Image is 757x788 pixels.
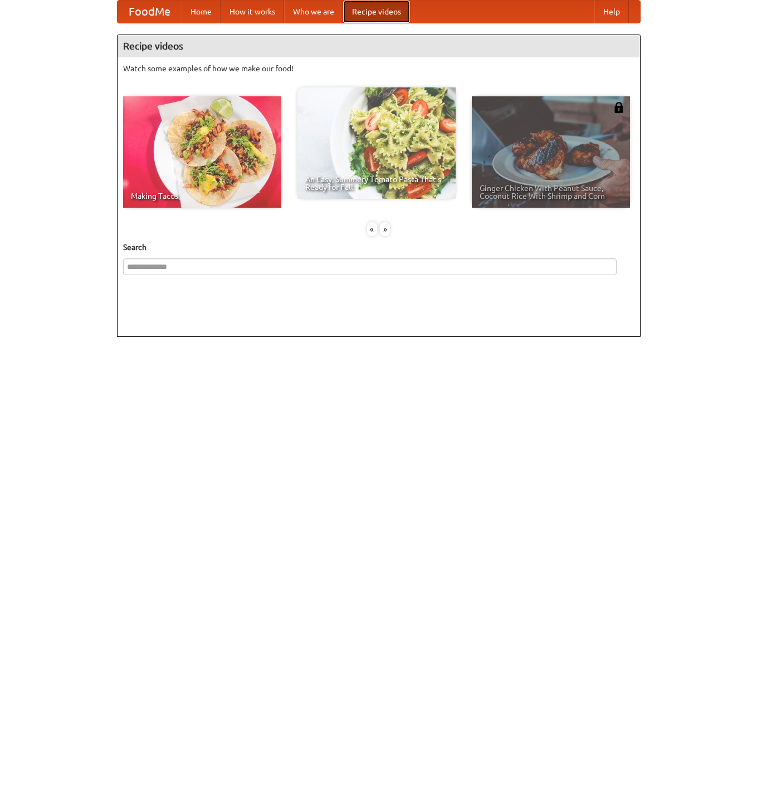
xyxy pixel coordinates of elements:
a: Making Tacos [123,96,281,208]
h5: Search [123,242,634,253]
a: An Easy, Summery Tomato Pasta That's Ready for Fall [297,87,456,199]
span: Making Tacos [131,192,274,200]
a: Who we are [284,1,343,23]
a: Help [594,1,629,23]
a: Home [182,1,221,23]
a: FoodMe [118,1,182,23]
h4: Recipe videos [118,35,640,57]
img: 483408.png [613,102,624,113]
span: An Easy, Summery Tomato Pasta That's Ready for Fall [305,175,448,191]
p: Watch some examples of how we make our food! [123,63,634,74]
a: Recipe videos [343,1,410,23]
div: » [380,222,390,236]
div: « [367,222,377,236]
a: How it works [221,1,284,23]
